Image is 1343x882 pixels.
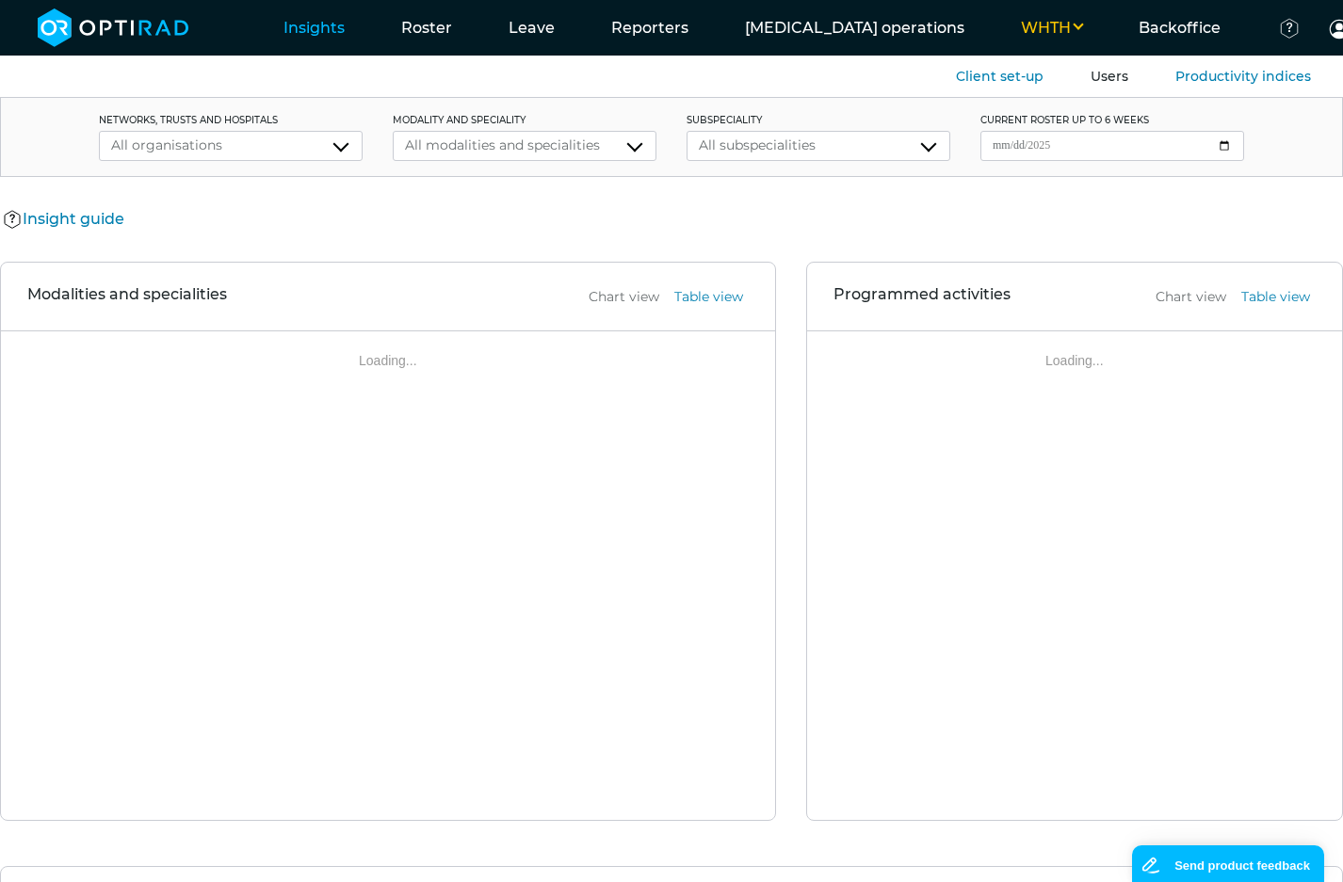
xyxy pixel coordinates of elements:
[993,17,1110,40] button: WHTH
[1175,68,1311,85] a: Productivity indices
[1091,68,1128,85] a: Users
[833,354,1316,797] div: Loading...
[27,285,227,308] h3: Modalities and specialities
[393,113,656,127] label: modality and speciality
[669,286,749,308] button: Table view
[1150,286,1232,308] button: Chart view
[980,113,1244,127] label: current roster up to 6 weeks
[38,8,189,47] img: brand-opti-rad-logos-blue-and-white-d2f68631ba2948856bd03f2d395fb146ddc8fb01b4b6e9315ea85fa773367...
[687,113,950,127] label: subspeciality
[99,113,363,127] label: networks, trusts and hospitals
[3,209,23,231] img: Help Icon
[27,354,749,797] div: Loading...
[583,286,665,308] button: Chart view
[956,68,1044,85] a: Client set-up
[1236,286,1316,308] button: Table view
[833,285,1011,308] h3: Programmed activities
